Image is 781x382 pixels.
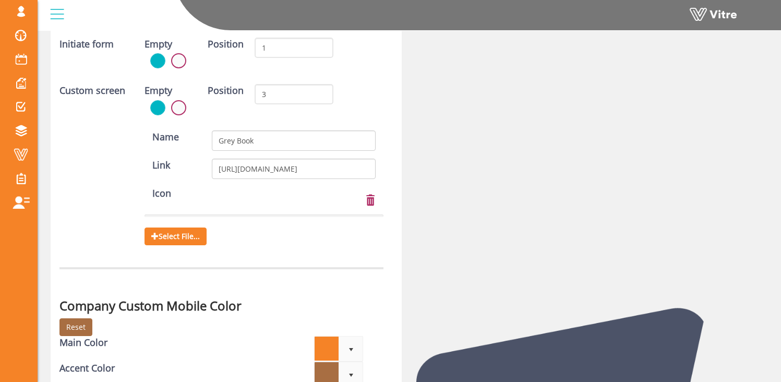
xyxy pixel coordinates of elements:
input: Reset [59,318,92,336]
label: Position [208,38,239,51]
label: Link [152,159,170,172]
label: Icon [152,187,171,200]
label: Empty [145,84,172,98]
label: Position [208,84,239,98]
h3: Company Custom Mobile Color [59,299,383,313]
label: Accent Color [59,362,115,375]
label: Custom screen [59,84,125,98]
span: Current selected color is #f58327 [314,336,364,362]
span: select [339,337,363,361]
span: Select File... [145,228,207,245]
label: Empty [145,38,172,51]
label: Name [152,130,179,144]
label: Initiate form [59,38,114,51]
label: Main Color [59,336,107,350]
